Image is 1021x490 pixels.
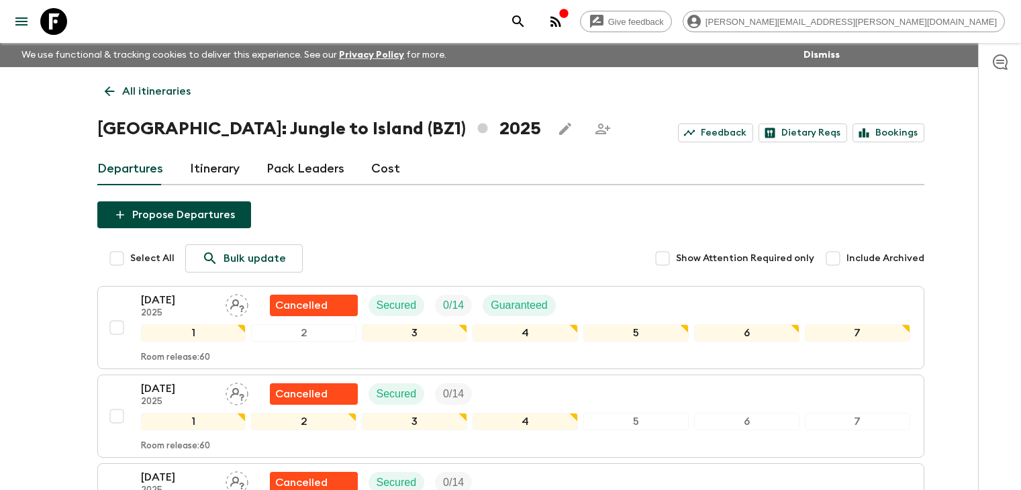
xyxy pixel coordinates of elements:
[853,124,924,142] a: Bookings
[362,324,467,342] div: 3
[224,250,286,266] p: Bulk update
[141,441,210,452] p: Room release: 60
[141,397,215,407] p: 2025
[846,252,924,265] span: Include Archived
[97,201,251,228] button: Propose Departures
[97,153,163,185] a: Departures
[97,78,198,105] a: All itineraries
[275,386,328,402] p: Cancelled
[339,50,404,60] a: Privacy Policy
[97,286,924,369] button: [DATE]2025Assign pack leaderFlash Pack cancellationSecuredTrip FillGuaranteed1234567Room release:60
[491,297,548,313] p: Guaranteed
[270,383,358,405] div: Flash Pack cancellation
[443,297,464,313] p: 0 / 14
[435,383,472,405] div: Trip Fill
[8,8,35,35] button: menu
[552,115,579,142] button: Edit this itinerary
[443,386,464,402] p: 0 / 14
[97,115,541,142] h1: [GEOGRAPHIC_DATA]: Jungle to Island (BZ1) 2025
[678,124,753,142] a: Feedback
[800,46,843,64] button: Dismiss
[676,252,814,265] span: Show Attention Required only
[141,352,210,363] p: Room release: 60
[141,292,215,308] p: [DATE]
[270,295,358,316] div: Flash Pack cancellation
[97,375,924,458] button: [DATE]2025Assign pack leaderFlash Pack cancellationSecuredTrip Fill1234567Room release:60
[226,387,248,397] span: Assign pack leader
[694,324,799,342] div: 6
[473,413,578,430] div: 4
[141,381,215,397] p: [DATE]
[266,153,344,185] a: Pack Leaders
[275,297,328,313] p: Cancelled
[435,295,472,316] div: Trip Fill
[683,11,1005,32] div: [PERSON_NAME][EMAIL_ADDRESS][PERSON_NAME][DOMAIN_NAME]
[583,413,689,430] div: 5
[130,252,175,265] span: Select All
[226,298,248,309] span: Assign pack leader
[251,413,356,430] div: 2
[589,115,616,142] span: Share this itinerary
[371,153,400,185] a: Cost
[580,11,672,32] a: Give feedback
[226,475,248,486] span: Assign pack leader
[377,297,417,313] p: Secured
[369,295,425,316] div: Secured
[805,413,910,430] div: 7
[698,17,1004,27] span: [PERSON_NAME][EMAIL_ADDRESS][PERSON_NAME][DOMAIN_NAME]
[141,324,246,342] div: 1
[190,153,240,185] a: Itinerary
[377,386,417,402] p: Secured
[16,43,452,67] p: We use functional & tracking cookies to deliver this experience. See our for more.
[251,324,356,342] div: 2
[185,244,303,273] a: Bulk update
[362,413,467,430] div: 3
[369,383,425,405] div: Secured
[505,8,532,35] button: search adventures
[473,324,578,342] div: 4
[805,324,910,342] div: 7
[601,17,671,27] span: Give feedback
[759,124,847,142] a: Dietary Reqs
[141,308,215,319] p: 2025
[694,413,799,430] div: 6
[141,469,215,485] p: [DATE]
[583,324,689,342] div: 5
[141,413,246,430] div: 1
[122,83,191,99] p: All itineraries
